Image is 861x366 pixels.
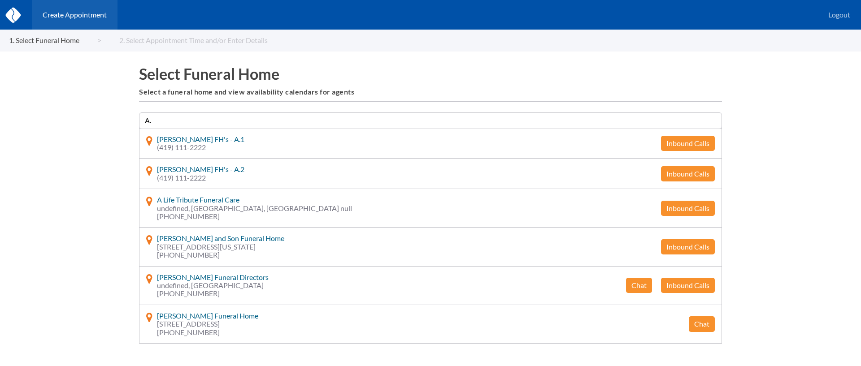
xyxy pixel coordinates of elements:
span: A Life Tribute Funeral Care [157,195,239,204]
span: (419) 111-2222 [157,143,244,151]
span: (419) 111-2222 [157,174,244,182]
span: [STREET_ADDRESS][US_STATE] [157,243,284,251]
span: [PHONE_NUMBER] [157,289,269,297]
span: [PHONE_NUMBER] [157,328,258,336]
span: [PERSON_NAME] and Son Funeral Home [157,234,284,242]
button: Inbound Calls [661,239,715,254]
a: 1. Select Funeral Home [9,36,101,44]
span: [PERSON_NAME] Funeral Home [157,311,258,320]
span: [STREET_ADDRESS] [157,320,258,328]
button: Inbound Calls [661,136,715,151]
span: [PERSON_NAME] FH's - A.2 [157,165,244,173]
button: Chat [689,316,715,332]
span: [PERSON_NAME] FH's - A.1 [157,135,244,143]
span: [PHONE_NUMBER] [157,251,284,259]
button: Inbound Calls [661,166,715,181]
span: [PHONE_NUMBER] [157,212,352,220]
span: undefined, [GEOGRAPHIC_DATA] [157,281,269,289]
input: Search for a funeral home... [139,112,722,129]
span: [PERSON_NAME] Funeral Directors [157,273,269,281]
h6: Select a funeral home and view availability calendars for agents [139,88,722,96]
span: undefined, [GEOGRAPHIC_DATA], [GEOGRAPHIC_DATA] null [157,204,352,212]
button: Chat [626,278,652,293]
h1: Select Funeral Home [139,65,722,82]
button: Inbound Calls [661,278,715,293]
button: Inbound Calls [661,201,715,216]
